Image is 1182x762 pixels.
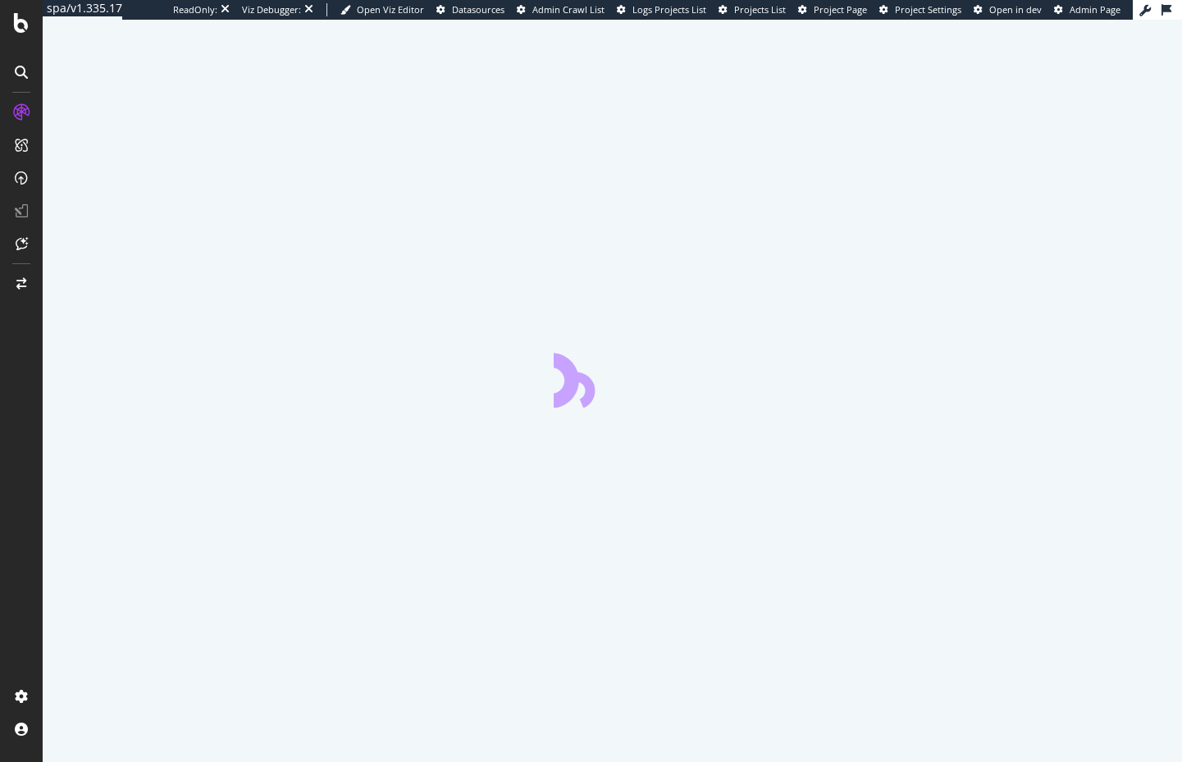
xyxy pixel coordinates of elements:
a: Logs Projects List [617,3,706,16]
span: Project Settings [895,3,961,16]
a: Admin Crawl List [517,3,605,16]
span: Projects List [734,3,786,16]
a: Admin Page [1054,3,1120,16]
span: Logs Projects List [632,3,706,16]
div: Viz Debugger: [242,3,301,16]
div: ReadOnly: [173,3,217,16]
a: Datasources [436,3,504,16]
span: Open Viz Editor [357,3,424,16]
a: Project Settings [879,3,961,16]
a: Open Viz Editor [340,3,424,16]
a: Projects List [719,3,786,16]
span: Project Page [814,3,867,16]
span: Open in dev [989,3,1042,16]
span: Admin Crawl List [532,3,605,16]
a: Open in dev [974,3,1042,16]
a: Project Page [798,3,867,16]
span: Admin Page [1070,3,1120,16]
div: animation [554,349,672,408]
span: Datasources [452,3,504,16]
